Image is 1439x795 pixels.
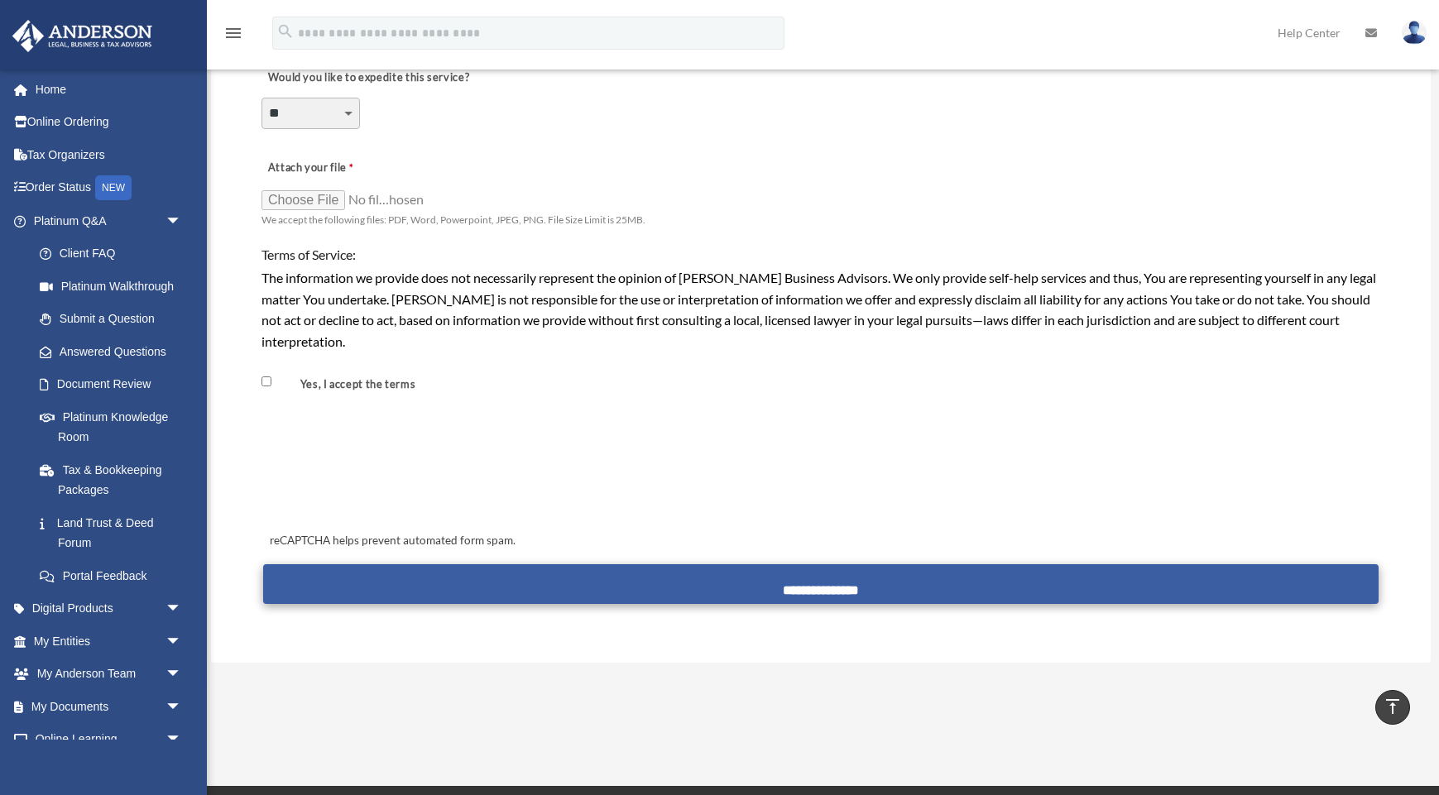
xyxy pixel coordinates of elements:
a: Answered Questions [23,335,207,368]
h4: Terms of Service: [261,246,1380,264]
a: My Entitiesarrow_drop_down [12,625,207,658]
a: Digital Productsarrow_drop_down [12,592,207,625]
div: reCAPTCHA helps prevent automated form spam. [263,531,1379,551]
a: Tax & Bookkeeping Packages [23,453,207,506]
a: Platinum Walkthrough [23,270,207,303]
div: The information we provide does not necessarily represent the opinion of [PERSON_NAME] Business A... [261,267,1380,352]
a: Online Ordering [12,106,207,139]
a: Platinum Knowledge Room [23,400,207,453]
a: Online Learningarrow_drop_down [12,723,207,756]
iframe: reCAPTCHA [265,433,516,498]
i: search [276,22,295,41]
i: menu [223,23,243,43]
a: Client FAQ [23,237,207,271]
span: arrow_drop_down [165,658,199,692]
a: vertical_align_top [1375,690,1410,725]
a: Order StatusNEW [12,171,207,205]
span: arrow_drop_down [165,204,199,238]
span: arrow_drop_down [165,690,199,724]
a: Home [12,73,207,106]
a: Document Review [23,368,199,401]
div: NEW [95,175,132,200]
span: arrow_drop_down [165,625,199,659]
span: We accept the following files: PDF, Word, Powerpoint, JPEG, PNG. File Size Limit is 25MB. [261,213,645,226]
a: My Anderson Teamarrow_drop_down [12,658,207,691]
a: Portal Feedback [23,559,207,592]
a: Platinum Q&Aarrow_drop_down [12,204,207,237]
label: Attach your file [261,157,427,180]
a: Tax Organizers [12,138,207,171]
label: Would you like to expedite this service? [261,67,473,90]
img: User Pic [1402,21,1427,45]
i: vertical_align_top [1383,697,1403,716]
a: Land Trust & Deed Forum [23,506,207,559]
span: arrow_drop_down [165,723,199,757]
a: My Documentsarrow_drop_down [12,690,207,723]
a: Submit a Question [23,303,207,336]
label: Yes, I accept the terms [275,376,422,392]
a: menu [223,29,243,43]
span: arrow_drop_down [165,592,199,626]
img: Anderson Advisors Platinum Portal [7,20,157,52]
